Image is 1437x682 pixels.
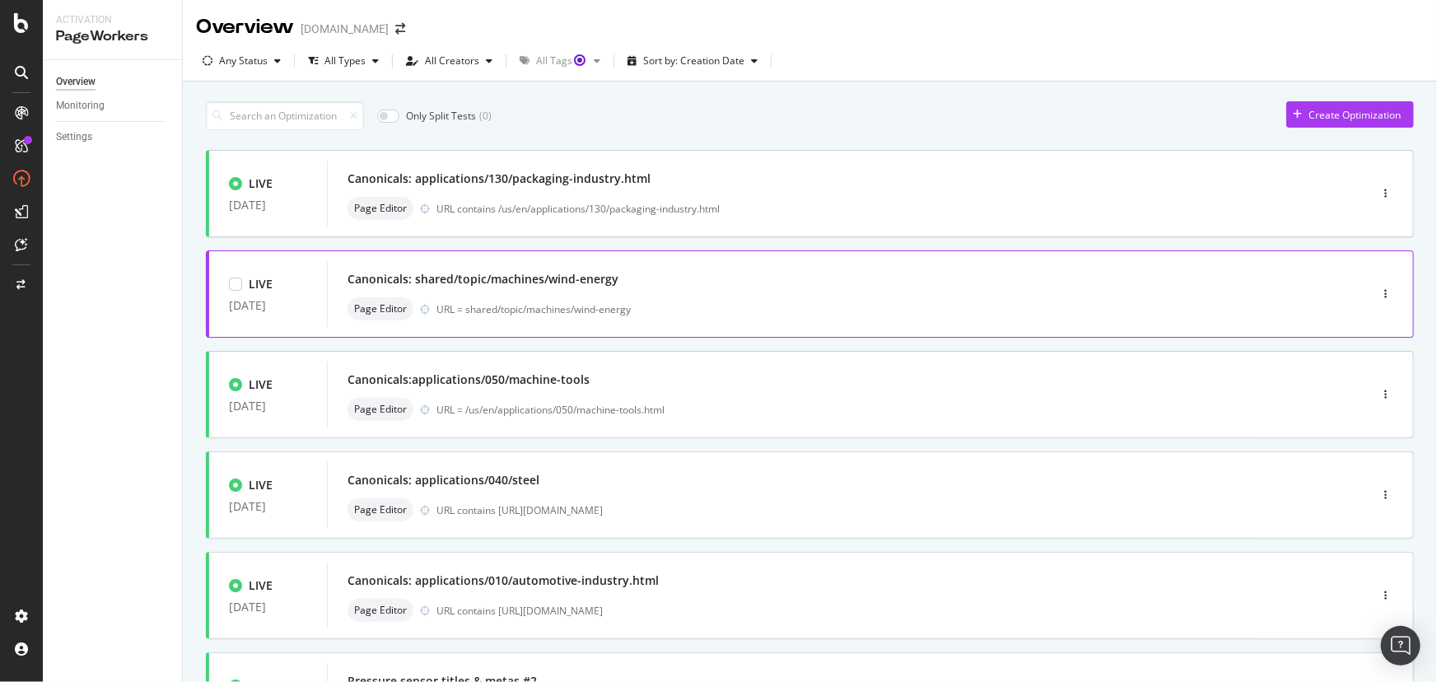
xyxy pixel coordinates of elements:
[348,599,413,622] div: neutral label
[572,53,587,68] div: Tooltip anchor
[249,477,273,493] div: LIVE
[229,399,307,413] div: [DATE]
[621,48,764,74] button: Sort by: Creation Date
[479,109,492,123] div: ( 0 )
[249,175,273,192] div: LIVE
[229,199,307,212] div: [DATE]
[354,505,407,515] span: Page Editor
[354,304,407,314] span: Page Editor
[436,403,1299,417] div: URL = /us/en/applications/050/machine-tools.html
[56,128,92,146] div: Settings
[399,48,499,74] button: All Creators
[436,604,1299,618] div: URL contains [URL][DOMAIN_NAME]
[536,56,587,66] div: All Tags
[436,202,1299,216] div: URL contains /us/en/applications/130/packaging-industry.html
[301,21,389,37] div: [DOMAIN_NAME]
[513,48,607,74] button: All TagsTooltip anchor
[395,23,405,35] div: arrow-right-arrow-left
[56,97,170,114] a: Monitoring
[354,203,407,213] span: Page Editor
[1381,626,1421,666] div: Open Intercom Messenger
[354,605,407,615] span: Page Editor
[229,299,307,312] div: [DATE]
[229,600,307,614] div: [DATE]
[406,109,476,123] div: Only Split Tests
[348,472,539,488] div: Canonicals: applications/040/steel
[436,503,1299,517] div: URL contains [URL][DOMAIN_NAME]
[56,27,169,46] div: PageWorkers
[348,170,651,187] div: Canonicals: applications/130/packaging-industry.html
[249,376,273,393] div: LIVE
[348,271,618,287] div: Canonicals: shared/topic/machines/wind-energy
[348,197,413,220] div: neutral label
[425,56,479,66] div: All Creators
[1309,108,1401,122] div: Create Optimization
[56,73,96,91] div: Overview
[249,577,273,594] div: LIVE
[219,56,268,66] div: Any Status
[56,128,170,146] a: Settings
[206,101,364,130] input: Search an Optimization
[643,56,744,66] div: Sort by: Creation Date
[56,97,105,114] div: Monitoring
[348,398,413,421] div: neutral label
[229,500,307,513] div: [DATE]
[354,404,407,414] span: Page Editor
[348,371,590,388] div: Canonicals:applications/050/machine-tools
[301,48,385,74] button: All Types
[249,276,273,292] div: LIVE
[56,13,169,27] div: Activation
[196,13,294,41] div: Overview
[348,572,659,589] div: Canonicals: applications/010/automotive-industry.html
[1286,101,1414,128] button: Create Optimization
[56,73,170,91] a: Overview
[348,297,413,320] div: neutral label
[196,48,287,74] button: Any Status
[324,56,366,66] div: All Types
[436,302,1299,316] div: URL = shared/topic/machines/wind-energy
[348,498,413,521] div: neutral label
